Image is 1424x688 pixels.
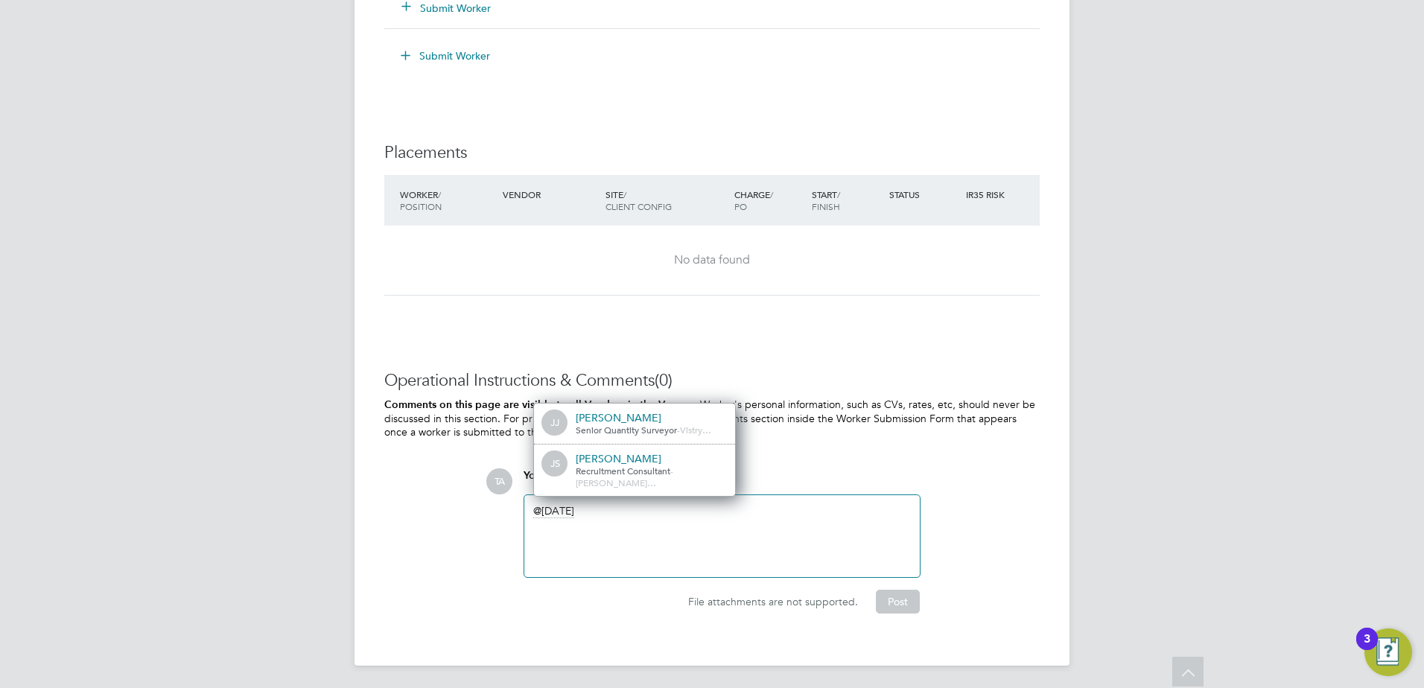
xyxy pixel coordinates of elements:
button: Post [876,590,920,614]
button: Submit Worker [402,1,492,16]
div: IR35 Risk [962,181,1014,208]
div: No data found [399,252,1025,268]
div: 3 [1364,639,1370,658]
div: Charge [731,181,808,220]
span: / Position [400,188,442,212]
div: [PERSON_NAME] [576,452,725,465]
span: / PO [734,188,773,212]
h3: Operational Instructions & Comments [384,370,1040,392]
span: JS [543,452,567,476]
button: Open Resource Center, 3 new notifications [1364,628,1412,676]
span: [DATE] [533,504,574,518]
span: - [677,424,680,436]
span: / Client Config [605,188,672,212]
div: say: [524,468,921,494]
span: Recruitment Consultant [576,465,670,477]
h3: Placements [384,142,1040,164]
span: - [670,465,673,477]
span: (0) [655,370,673,390]
span: Senior Quantity Surveyor [576,424,677,436]
div: Worker [396,181,499,220]
button: Submit Worker [390,44,502,68]
div: Vendor [499,181,602,208]
span: JJ [543,411,567,435]
span: / Finish [812,188,840,212]
div: Start [808,181,886,220]
span: TA [486,468,512,494]
div: Site [602,181,731,220]
div: Status [886,181,963,208]
p: Worker's personal information, such as CVs, rates, etc, should never be discussed in this section... [384,398,1040,439]
span: [PERSON_NAME]… [576,477,656,488]
span: Vistry… [680,424,711,436]
span: You [524,469,541,482]
b: Comments on this page are visible to all Vendors in the Vacancy. [384,398,700,411]
div: [PERSON_NAME] [576,411,725,424]
span: File attachments are not supported. [688,595,858,608]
